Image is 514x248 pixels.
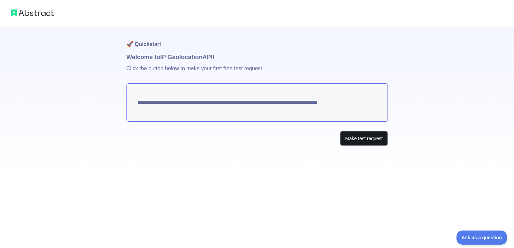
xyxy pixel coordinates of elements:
[126,52,388,62] h1: Welcome to IP Geolocation API!
[456,231,507,245] iframe: Toggle Customer Support
[340,131,388,146] button: Make test request
[126,27,388,52] h1: 🚀 Quickstart
[11,8,54,17] img: Abstract logo
[126,62,388,83] p: Click the button below to make your first free test request.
